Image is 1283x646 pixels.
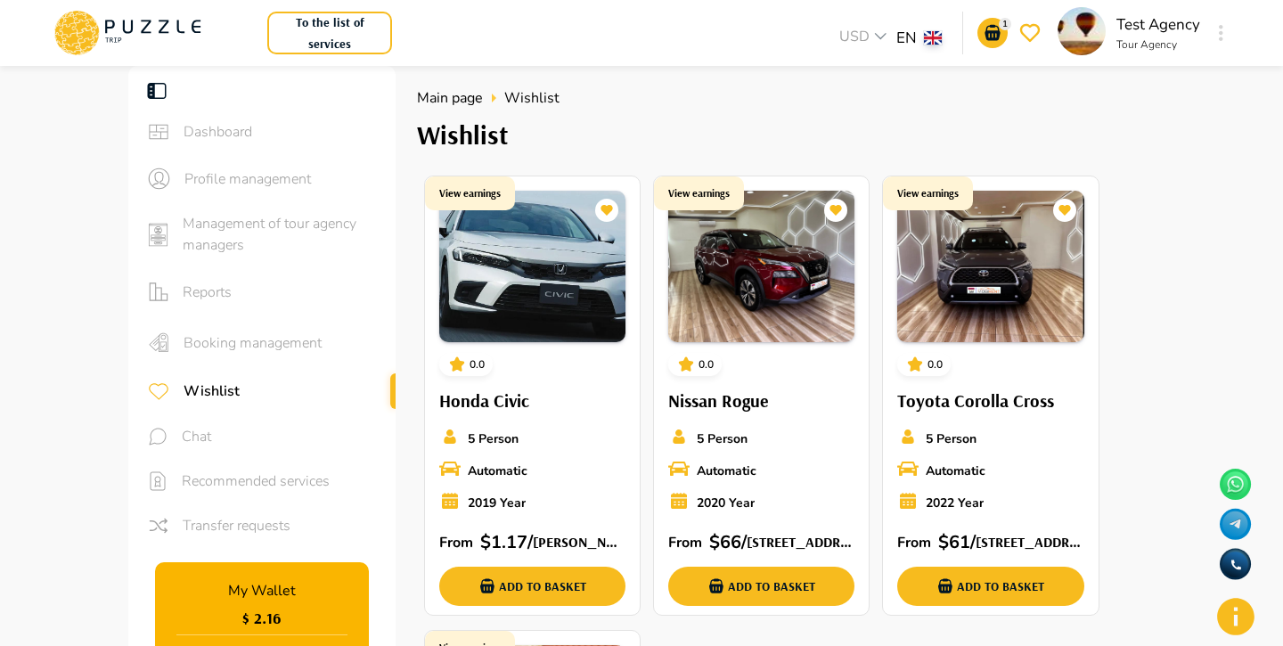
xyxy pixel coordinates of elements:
button: sidebar icons [143,375,175,407]
button: card_icons [595,199,618,222]
h6: [STREET_ADDRESS][PERSON_NAME] [747,531,854,554]
p: From [439,532,480,553]
p: 0.0 [928,356,943,372]
div: sidebar iconsManagement of tour agency managers [128,202,396,266]
p: 1.17 [491,529,527,556]
button: sidebar icons [143,324,175,361]
p: EN [896,27,917,50]
div: sidebar iconsProfile management [128,155,396,202]
img: PuzzleTrip [439,191,625,342]
h6: [STREET_ADDRESS][PERSON_NAME] [976,531,1083,554]
p: 0.0 [470,356,485,372]
p: From [668,532,709,553]
button: sidebar icons [143,218,174,251]
button: sidebar icons [143,466,173,496]
p: / [527,529,533,556]
span: Profile management [184,168,381,190]
span: Recommended services [182,470,381,492]
p: 5 Person [926,429,977,448]
button: sidebar icons [143,511,174,541]
span: Dashboard [184,121,381,143]
button: add-basket-submit-button [439,567,625,606]
span: Reports [183,282,381,303]
button: card_icons [674,352,699,377]
img: profile_picture PuzzleTrip [1058,7,1106,55]
button: sidebar icons [143,274,174,310]
div: sidebar iconsBooking management [128,317,396,368]
span: Transfer requests [183,515,381,536]
span: Main page [417,88,483,108]
h6: Toyota Corolla Cross [897,387,1083,415]
p: 66 [720,529,741,556]
div: USD [834,26,896,52]
button: card_icons [1053,199,1076,222]
p: 5 Person [697,429,748,448]
div: sidebar iconsTransfer requests [128,503,396,548]
p: $ [709,529,720,556]
p: / [741,529,747,556]
p: / [970,529,976,556]
p: Tour Agency [1116,37,1200,53]
h1: View earnings [897,187,959,200]
h3: Wishlist [417,119,1133,151]
h1: View earnings [439,187,501,200]
p: From [897,532,938,553]
h6: Honda Civic [439,387,625,415]
span: Wishlist [504,87,560,109]
div: sidebar iconsChat [128,414,396,459]
button: sidebar icons [143,162,176,195]
button: card_icons [903,352,928,377]
a: Main page [417,87,483,109]
span: Management of tour agency managers [183,213,381,256]
div: sidebar iconsDashboard [128,109,396,155]
p: 61 [949,529,970,556]
p: 2020 Year [697,494,755,512]
img: PuzzleTrip [897,191,1083,342]
p: Automatic [697,462,756,480]
nav: breadcrumb [417,87,1133,109]
span: Chat [182,426,381,447]
img: PuzzleTrip [668,191,854,342]
div: sidebar iconsRecommended services [128,459,396,503]
p: 2019 Year [468,494,526,512]
p: 5 Person [468,429,519,448]
p: Automatic [926,462,985,480]
h1: $ 2.16 [242,609,282,627]
button: To the list of services [267,12,392,54]
button: go-to-basket-submit-button [977,18,1008,48]
p: Automatic [468,462,527,480]
img: lang [924,31,942,45]
div: sidebar iconsWishlist [128,368,396,414]
p: 0.0 [699,356,714,372]
p: Test Agency [1116,13,1200,37]
h6: Nissan Rogue [668,387,854,415]
h1: View earnings [668,187,730,200]
p: $ [938,529,949,556]
button: sidebar icons [143,421,173,452]
button: sidebar icons [143,116,175,148]
button: card_icons [824,199,847,222]
p: 1 [999,18,1011,31]
p: My Wallet [228,580,296,601]
button: add-basket-submit-button [897,567,1083,606]
button: add-basket-submit-button [668,567,854,606]
button: card_icons [445,352,470,377]
button: go-to-wishlist-submit-button [1015,18,1045,48]
span: Booking management [184,332,381,354]
p: $ [480,529,491,556]
h6: [PERSON_NAME] Rd - Al Barsha - Al Barsha 1 - [GEOGRAPHIC_DATA] - [GEOGRAPHIC_DATA] [533,531,625,554]
span: Wishlist [184,380,381,402]
p: 2022 Year [926,494,984,512]
div: sidebar iconsReports [128,266,396,317]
